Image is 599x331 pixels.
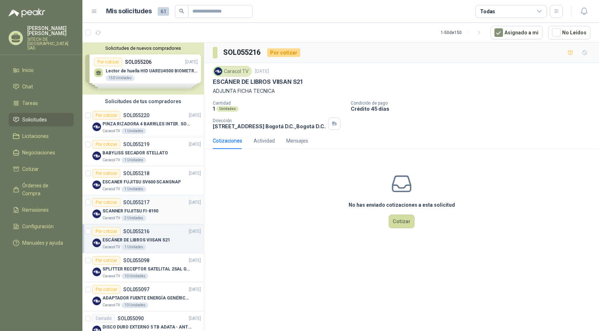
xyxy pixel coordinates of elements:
p: SOL055217 [123,200,149,205]
div: 1 - 50 de 150 [441,27,485,38]
span: Configuración [22,222,54,230]
a: Tareas [9,96,74,110]
div: Por cotizar [92,169,120,178]
div: 10 Unidades [121,273,148,279]
div: Solicitudes de tus compradores [82,95,204,108]
img: Company Logo [92,123,101,131]
p: Dirección [213,118,325,123]
a: Por cotizarSOL055097[DATE] Company LogoADAPTADOR FUENTE ENERGÍA GENÉRICO 24V 1ACaracol TV10 Unidades [82,282,204,311]
div: Todas [480,8,495,15]
a: Chat [9,80,74,93]
p: ADJUNTA FICHA TECNICA [213,87,590,95]
button: Solicitudes de nuevos compradores [85,45,201,51]
a: Por cotizarSOL055220[DATE] Company LogoPINZA RIZADORA 4 BARRILES INTER. SOL-GEL BABYLISS SECADOR ... [82,108,204,137]
div: Solicitudes de nuevos compradoresPor cotizarSOL055206[DATE] Lector de huella HID UAREU4500 BIOMET... [82,43,204,95]
p: [DATE] [255,68,269,75]
div: Unidades [216,106,239,112]
p: Caracol TV [102,157,120,163]
img: Company Logo [92,268,101,276]
p: [PERSON_NAME] [PERSON_NAME] [27,26,74,36]
button: Cotizar [389,215,414,228]
a: Configuración [9,220,74,233]
div: Mensajes [286,137,308,145]
p: [DATE] [189,112,201,119]
div: Por cotizar [267,48,300,57]
img: Company Logo [92,297,101,305]
span: Inicio [22,66,34,74]
span: Órdenes de Compra [22,182,67,197]
p: Caracol TV [102,273,120,279]
p: SOL055218 [123,171,149,176]
div: 1 Unidades [121,157,146,163]
p: Condición de pago [351,101,596,106]
h1: Mis solicitudes [106,6,152,16]
p: [DATE] [189,170,201,177]
p: [DATE] [189,199,201,206]
p: SOL055090 [118,316,144,321]
p: Caracol TV [102,128,120,134]
p: SOL055098 [123,258,149,263]
p: [DATE] [189,315,201,322]
p: [DATE] [189,257,201,264]
p: SOL055219 [123,142,149,147]
a: Solicitudes [9,113,74,126]
a: Por cotizarSOL055219[DATE] Company LogoBABYLISS SECADOR STELLATOCaracol TV1 Unidades [82,137,204,166]
img: Company Logo [92,239,101,247]
p: ESCÁNER DE LIBROS VIISAN S21 [102,237,170,244]
p: Cantidad [213,101,345,106]
p: SPLITTER RECEPTOR SATELITAL 2SAL GT-SP21 [102,266,192,273]
p: SITECH DE [GEOGRAPHIC_DATA] SAS [27,37,74,50]
a: Por cotizarSOL055218[DATE] Company LogoESCANER FUJITSU SV600 SCANSNAPCaracol TV1 Unidades [82,166,204,195]
p: Caracol TV [102,244,120,250]
div: Por cotizar [92,285,120,294]
p: SOL055216 [123,229,149,234]
a: Negociaciones [9,146,74,159]
a: Cotizar [9,162,74,176]
a: Por cotizarSOL055217[DATE] Company LogoSCANNER FUJITSU FI-8190Caracol TV2 Unidades [82,195,204,224]
a: Manuales y ayuda [9,236,74,250]
button: Asignado a mi [490,26,542,39]
p: SOL055097 [123,287,149,292]
span: Cotizar [22,165,39,173]
span: Solicitudes [22,116,47,124]
img: Company Logo [92,181,101,189]
span: Manuales y ayuda [22,239,63,247]
div: Por cotizar [92,111,120,120]
div: Por cotizar [92,140,120,149]
a: Por cotizarSOL055098[DATE] Company LogoSPLITTER RECEPTOR SATELITAL 2SAL GT-SP21Caracol TV10 Unidades [82,253,204,282]
div: Por cotizar [92,198,120,207]
p: ESCÁNER DE LIBROS VIISAN S21 [213,78,302,86]
p: Caracol TV [102,186,120,192]
span: Remisiones [22,206,49,214]
div: Cerrado [92,314,115,323]
div: Actividad [254,137,275,145]
p: PINZA RIZADORA 4 BARRILES INTER. SOL-GEL BABYLISS SECADOR STELLATO [102,121,192,128]
div: Por cotizar [92,227,120,236]
div: Cotizaciones [213,137,242,145]
a: Por cotizarSOL055216[DATE] Company LogoESCÁNER DE LIBROS VIISAN S21Caracol TV1 Unidades [82,224,204,253]
div: 2 Unidades [121,215,146,221]
img: Company Logo [214,67,222,75]
p: DISCO DURO EXTERNO 5 TB ADATA - ANTIGOLPES [102,324,192,331]
div: Caracol TV [213,66,252,77]
div: 1 Unidades [121,128,146,134]
p: ADAPTADOR FUENTE ENERGÍA GENÉRICO 24V 1A [102,295,192,302]
span: Negociaciones [22,149,55,157]
h3: SOL055216 [223,47,262,58]
p: SCANNER FUJITSU FI-8190 [102,208,158,215]
div: Por cotizar [92,256,120,265]
p: Caracol TV [102,302,120,308]
span: 61 [158,7,169,16]
span: Tareas [22,99,38,107]
div: 1 Unidades [121,186,146,192]
a: Órdenes de Compra [9,179,74,200]
p: [DATE] [189,141,201,148]
span: Chat [22,83,33,91]
p: BABYLISS SECADOR STELLATO [102,150,168,157]
p: SOL055220 [123,113,149,118]
p: Caracol TV [102,215,120,221]
div: 1 Unidades [121,244,146,250]
span: search [179,9,184,14]
p: [DATE] [189,286,201,293]
p: [DATE] [189,228,201,235]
